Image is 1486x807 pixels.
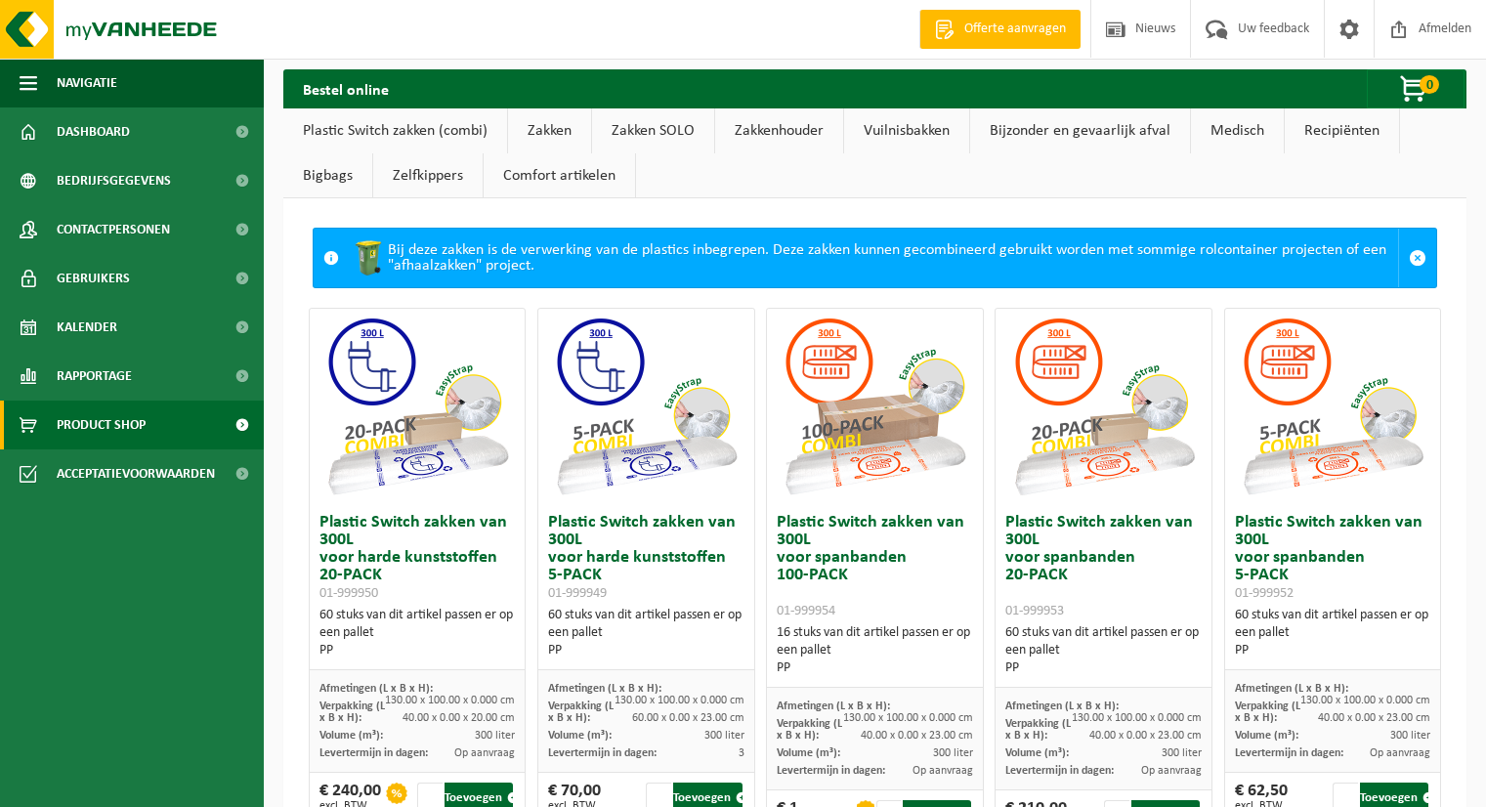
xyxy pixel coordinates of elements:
span: 01-999949 [548,586,607,601]
span: 01-999954 [777,604,835,618]
span: 3 [739,747,744,759]
span: Volume (m³): [319,730,383,742]
span: Volume (m³): [777,747,840,759]
span: Acceptatievoorwaarden [57,449,215,498]
span: 40.00 x 0.00 x 23.00 cm [1318,712,1430,724]
h3: Plastic Switch zakken van 300L voor spanbanden 20-PACK [1005,514,1201,619]
span: 40.00 x 0.00 x 23.00 cm [1089,730,1202,742]
span: Navigatie [57,59,117,107]
a: Vuilnisbakken [844,108,969,153]
span: Offerte aanvragen [959,20,1071,39]
img: WB-0240-HPE-GN-50.png [349,238,388,277]
img: 01-999952 [1235,309,1430,504]
span: Op aanvraag [913,765,973,777]
div: 16 stuks van dit artikel passen er op een pallet [777,624,972,677]
span: Levertermijn in dagen: [1235,747,1343,759]
span: Levertermijn in dagen: [777,765,885,777]
div: PP [548,642,743,659]
span: 01-999953 [1005,604,1064,618]
span: 01-999950 [319,586,378,601]
h3: Plastic Switch zakken van 300L voor harde kunststoffen 20-PACK [319,514,515,602]
h3: Plastic Switch zakken van 300L voor spanbanden 100-PACK [777,514,972,619]
span: Verpakking (L x B x H): [1005,718,1071,742]
a: Bijzonder en gevaarlijk afval [970,108,1190,153]
span: Bedrijfsgegevens [57,156,171,205]
h3: Plastic Switch zakken van 300L voor spanbanden 5-PACK [1235,514,1430,602]
span: Kalender [57,303,117,352]
div: PP [777,659,972,677]
span: 130.00 x 100.00 x 0.000 cm [615,695,744,706]
span: Levertermijn in dagen: [548,747,657,759]
span: 300 liter [933,747,973,759]
a: Zakkenhouder [715,108,843,153]
img: 01-999950 [319,309,515,504]
div: PP [1005,659,1201,677]
a: Medisch [1191,108,1284,153]
span: Afmetingen (L x B x H): [1005,701,1119,712]
span: 130.00 x 100.00 x 0.000 cm [1300,695,1430,706]
span: Verpakking (L x B x H): [1235,701,1300,724]
h3: Plastic Switch zakken van 300L voor harde kunststoffen 5-PACK [548,514,743,602]
a: Plastic Switch zakken (combi) [283,108,507,153]
a: Zakken SOLO [592,108,714,153]
h2: Bestel online [283,69,408,107]
span: Volume (m³): [548,730,612,742]
div: 60 stuks van dit artikel passen er op een pallet [548,607,743,659]
span: Op aanvraag [1141,765,1202,777]
span: 40.00 x 0.00 x 20.00 cm [403,712,515,724]
span: Verpakking (L x B x H): [777,718,842,742]
span: Levertermijn in dagen: [1005,765,1114,777]
img: 01-999949 [548,309,743,504]
span: Volume (m³): [1005,747,1069,759]
span: 300 liter [475,730,515,742]
span: Afmetingen (L x B x H): [1235,683,1348,695]
span: Gebruikers [57,254,130,303]
a: Sluit melding [1398,229,1436,287]
a: Zelfkippers [373,153,483,198]
span: Volume (m³): [1235,730,1298,742]
span: Product Shop [57,401,146,449]
span: 300 liter [704,730,744,742]
a: Zakken [508,108,591,153]
div: 60 stuks van dit artikel passen er op een pallet [1005,624,1201,677]
a: Comfort artikelen [484,153,635,198]
span: 0 [1420,75,1439,94]
img: 01-999953 [1006,309,1202,504]
button: 0 [1367,69,1465,108]
span: Contactpersonen [57,205,170,254]
span: Afmetingen (L x B x H): [548,683,661,695]
span: 130.00 x 100.00 x 0.000 cm [843,712,973,724]
span: 130.00 x 100.00 x 0.000 cm [1072,712,1202,724]
div: 60 stuks van dit artikel passen er op een pallet [1235,607,1430,659]
span: Dashboard [57,107,130,156]
span: Op aanvraag [1370,747,1430,759]
div: Bij deze zakken is de verwerking van de plastics inbegrepen. Deze zakken kunnen gecombineerd gebr... [349,229,1398,287]
div: PP [1235,642,1430,659]
span: Verpakking (L x B x H): [548,701,614,724]
img: 01-999954 [777,309,972,504]
span: Op aanvraag [454,747,515,759]
span: 300 liter [1162,747,1202,759]
a: Bigbags [283,153,372,198]
span: 01-999952 [1235,586,1294,601]
span: Levertermijn in dagen: [319,747,428,759]
span: Verpakking (L x B x H): [319,701,385,724]
span: 40.00 x 0.00 x 23.00 cm [861,730,973,742]
a: Offerte aanvragen [919,10,1081,49]
span: 60.00 x 0.00 x 23.00 cm [632,712,744,724]
span: Afmetingen (L x B x H): [777,701,890,712]
span: 130.00 x 100.00 x 0.000 cm [385,695,515,706]
span: Afmetingen (L x B x H): [319,683,433,695]
span: 300 liter [1390,730,1430,742]
span: Rapportage [57,352,132,401]
div: 60 stuks van dit artikel passen er op een pallet [319,607,515,659]
a: Recipiënten [1285,108,1399,153]
div: PP [319,642,515,659]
